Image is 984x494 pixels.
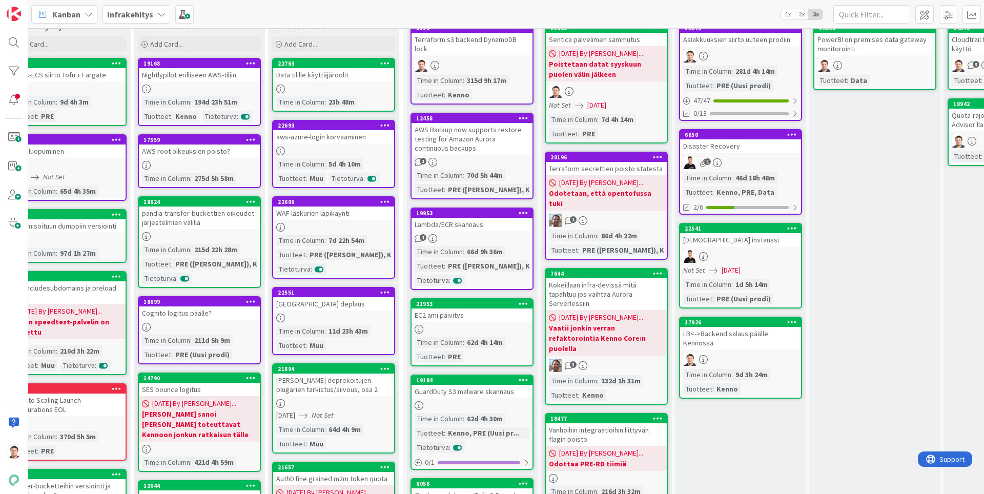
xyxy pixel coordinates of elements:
[679,23,802,121] a: 15673Asiakkuuksien siirto uuteen prodiinTGTime in Column:281d 4h 14mTuotteet:PRE (Uusi prodi)47/4...
[680,130,801,139] div: 6050
[9,273,126,280] div: 18762
[680,224,801,246] div: 22541[DEMOGRAPHIC_DATA] instanssi
[731,279,733,290] span: :
[416,300,532,307] div: 21953
[56,186,57,197] span: :
[549,230,597,241] div: Time in Column
[324,158,326,170] span: :
[57,96,91,108] div: 9d 4h 3m
[693,95,710,106] span: 47 / 47
[8,186,56,197] div: Time in Column
[139,306,260,320] div: Cognito logitus päälle?
[324,325,326,337] span: :
[139,135,260,158] div: 17559AWS root oikeuksien poisto?
[817,75,847,86] div: Tuotteet
[284,39,317,49] span: Add Card...
[415,184,444,195] div: Tuotteet
[142,244,190,255] div: Time in Column
[549,59,664,79] b: Poistetaan datat syyskuun puolen välin jälkeen
[685,225,801,232] div: 22541
[680,24,801,46] div: 15673Asiakkuuksien siirto uuteen prodiin
[416,210,532,217] div: 19953
[683,49,696,63] img: TG
[4,58,127,126] a: 21952Assets-ECS siirto Tofu + FargateTime in Column:9d 4h 3mTuotteet:PRE
[578,244,580,256] span: :
[712,80,714,91] span: :
[139,197,260,229] div: 18624pandia-transfer-buckettien oikeudet järjestelmien välillä
[173,111,199,122] div: Kenno
[139,59,260,81] div: 19168Nightlypilot erilliseen AWS-tiliin
[848,75,870,86] div: Data
[712,187,714,198] span: :
[276,325,324,337] div: Time in Column
[444,351,445,362] span: :
[415,75,463,86] div: Time in Column
[18,306,102,317] span: [DATE] By [PERSON_NAME]...
[311,263,312,275] span: :
[685,131,801,138] div: 6050
[546,269,667,278] div: 7644
[546,162,667,175] div: Terraform secrettien poisto statesta
[5,59,126,68] div: 21952
[683,172,731,183] div: Time in Column
[546,214,667,227] div: ET
[599,230,640,241] div: 86d 4h 22m
[680,130,801,153] div: 6050Disaster Recovery
[273,121,394,130] div: 22693
[550,154,667,161] div: 20196
[142,349,171,360] div: Tuotteet
[412,209,532,231] div: 19953Lambda/ECR skannaus
[305,249,307,260] span: :
[5,145,126,158] div: TLS1.2 luopuminen
[683,293,712,304] div: Tuotteet
[420,158,426,164] span: 1
[731,369,733,380] span: :
[549,100,571,110] i: Not Set
[276,158,324,170] div: Time in Column
[411,298,534,366] a: 21953EC2 ami päivitysTime in Column:62d 4h 14mTuotteet:PRE
[278,60,394,67] div: 22763
[142,96,190,108] div: Time in Column
[412,299,532,308] div: 21953
[8,345,56,357] div: Time in Column
[680,224,801,233] div: 22541
[7,7,21,21] img: Visit kanbanzone.com
[683,187,712,198] div: Tuotteet
[714,293,773,304] div: PRE (Uusi prodi)
[190,96,192,108] span: :
[273,288,394,311] div: 22551[GEOGRAPHIC_DATA] deplaus
[307,173,326,184] div: Muu
[680,233,801,246] div: [DEMOGRAPHIC_DATA] instanssi
[683,66,731,77] div: Time in Column
[449,275,450,286] span: :
[412,114,532,123] div: 12458
[5,59,126,81] div: 21952Assets-ECS siirto Tofu + Fargate
[416,115,532,122] div: 12458
[190,244,192,255] span: :
[731,172,733,183] span: :
[8,248,56,259] div: Time in Column
[272,287,395,355] a: 22551[GEOGRAPHIC_DATA] deplausTime in Column:11d 23h 43mTuotteet:Muu
[549,214,562,227] img: ET
[5,135,126,158] div: 21847TLS1.2 luopuminen
[444,260,445,272] span: :
[305,340,307,351] span: :
[329,173,363,184] div: Tietoturva
[546,85,667,98] div: TG
[680,94,801,107] div: 47/47
[464,337,505,348] div: 62d 4h 14m
[5,272,126,304] div: 18762HSTS includesubdomains ja preload päälle
[324,96,326,108] span: :
[52,8,80,20] span: Kanban
[272,58,395,112] a: 22763Data tilille käyttäjäroolitTime in Column:23h 48m
[550,270,667,277] div: 7644
[326,96,357,108] div: 23h 48m
[683,265,705,275] i: Not Set
[412,218,532,231] div: Lambda/ECR skannaus
[142,258,171,270] div: Tuotteet
[549,323,664,354] b: Vaatii jonkin verran refaktorointia Kenno Core:n puolella
[139,297,260,320] div: 18699Cognito logitus päälle?
[445,260,539,272] div: PRE ([PERSON_NAME]), K...
[5,272,126,281] div: 18762
[415,170,463,181] div: Time in Column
